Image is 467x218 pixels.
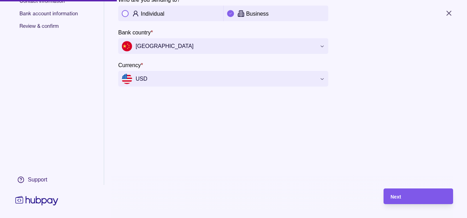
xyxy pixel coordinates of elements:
p: Bank country [118,30,151,35]
label: Bank country [118,28,153,37]
label: Currency [118,61,143,69]
span: Next [390,194,401,200]
div: Support [28,176,47,184]
p: Individual [141,11,164,17]
p: Currency [118,62,141,68]
button: Next [384,188,453,204]
p: Business [246,11,269,17]
button: Close [436,6,461,21]
a: Support [14,172,60,187]
span: Bank account information [19,10,78,23]
span: Review & confirm [19,23,78,35]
